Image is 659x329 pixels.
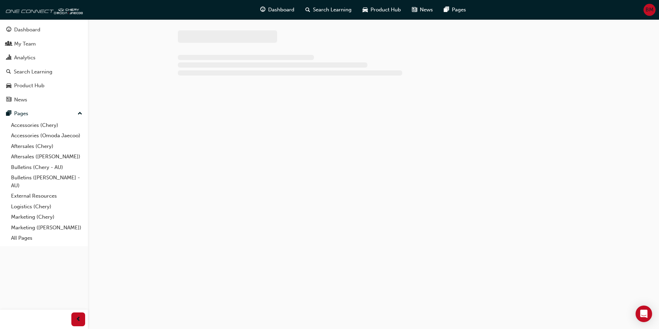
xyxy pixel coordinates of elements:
span: guage-icon [6,27,11,33]
a: Bulletins (Chery - AU) [8,162,85,173]
div: Search Learning [14,68,52,76]
span: search-icon [6,69,11,75]
span: search-icon [305,6,310,14]
span: up-icon [78,109,82,118]
a: Analytics [3,51,85,64]
button: Pages [3,107,85,120]
span: guage-icon [260,6,265,14]
div: Open Intercom Messenger [636,306,652,322]
a: search-iconSearch Learning [300,3,357,17]
a: Marketing (Chery) [8,212,85,222]
div: News [14,96,27,104]
span: car-icon [363,6,368,14]
div: My Team [14,40,36,48]
span: car-icon [6,83,11,89]
a: Aftersales (Chery) [8,141,85,152]
span: Search Learning [313,6,352,14]
div: Dashboard [14,26,40,34]
span: Pages [452,6,466,14]
span: pages-icon [6,111,11,117]
a: Accessories (Chery) [8,120,85,131]
span: prev-icon [76,315,81,324]
button: DashboardMy TeamAnalyticsSearch LearningProduct HubNews [3,22,85,107]
a: External Resources [8,191,85,201]
a: Product Hub [3,79,85,92]
span: news-icon [6,97,11,103]
a: Accessories (Omoda Jaecoo) [8,130,85,141]
a: car-iconProduct Hub [357,3,406,17]
span: News [420,6,433,14]
a: Bulletins ([PERSON_NAME] - AU) [8,172,85,191]
a: Dashboard [3,23,85,36]
a: Aftersales ([PERSON_NAME]) [8,151,85,162]
div: Product Hub [14,82,44,90]
a: My Team [3,38,85,50]
span: Product Hub [371,6,401,14]
span: Dashboard [268,6,294,14]
a: Search Learning [3,66,85,78]
span: pages-icon [444,6,449,14]
a: guage-iconDashboard [255,3,300,17]
a: news-iconNews [406,3,438,17]
a: Logistics (Chery) [8,201,85,212]
img: oneconnect [3,3,83,17]
a: All Pages [8,233,85,243]
button: BM [643,4,656,16]
span: BM [646,6,653,14]
span: news-icon [412,6,417,14]
a: News [3,93,85,106]
a: Marketing ([PERSON_NAME]) [8,222,85,233]
span: chart-icon [6,55,11,61]
div: Pages [14,110,28,118]
span: people-icon [6,41,11,47]
div: Analytics [14,54,36,62]
a: pages-iconPages [438,3,472,17]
